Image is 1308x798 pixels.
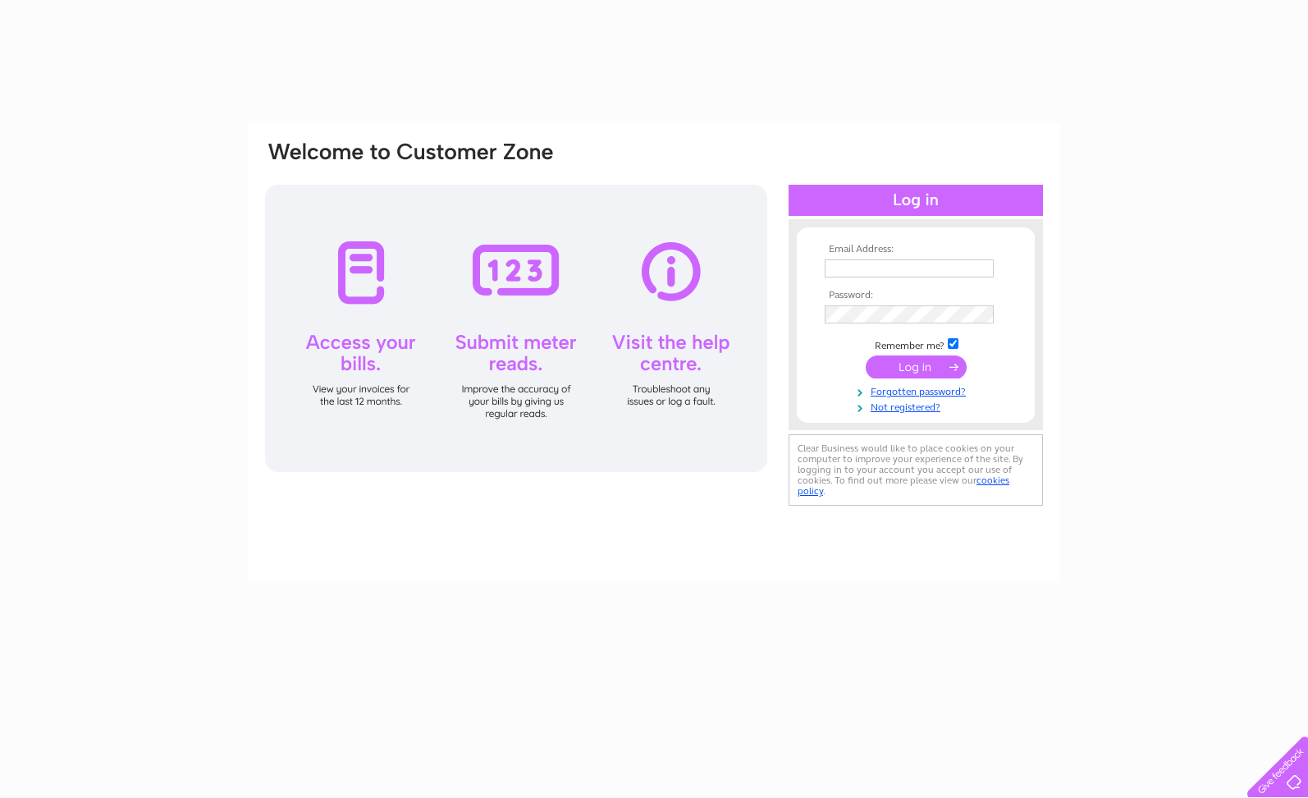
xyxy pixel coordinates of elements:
[798,475,1009,497] a: cookies policy
[821,336,1011,352] td: Remember me?
[821,290,1011,301] th: Password:
[825,383,1011,398] a: Forgotten password?
[789,434,1043,506] div: Clear Business would like to place cookies on your computer to improve your experience of the sit...
[821,244,1011,255] th: Email Address:
[866,355,967,378] input: Submit
[825,398,1011,414] a: Not registered?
